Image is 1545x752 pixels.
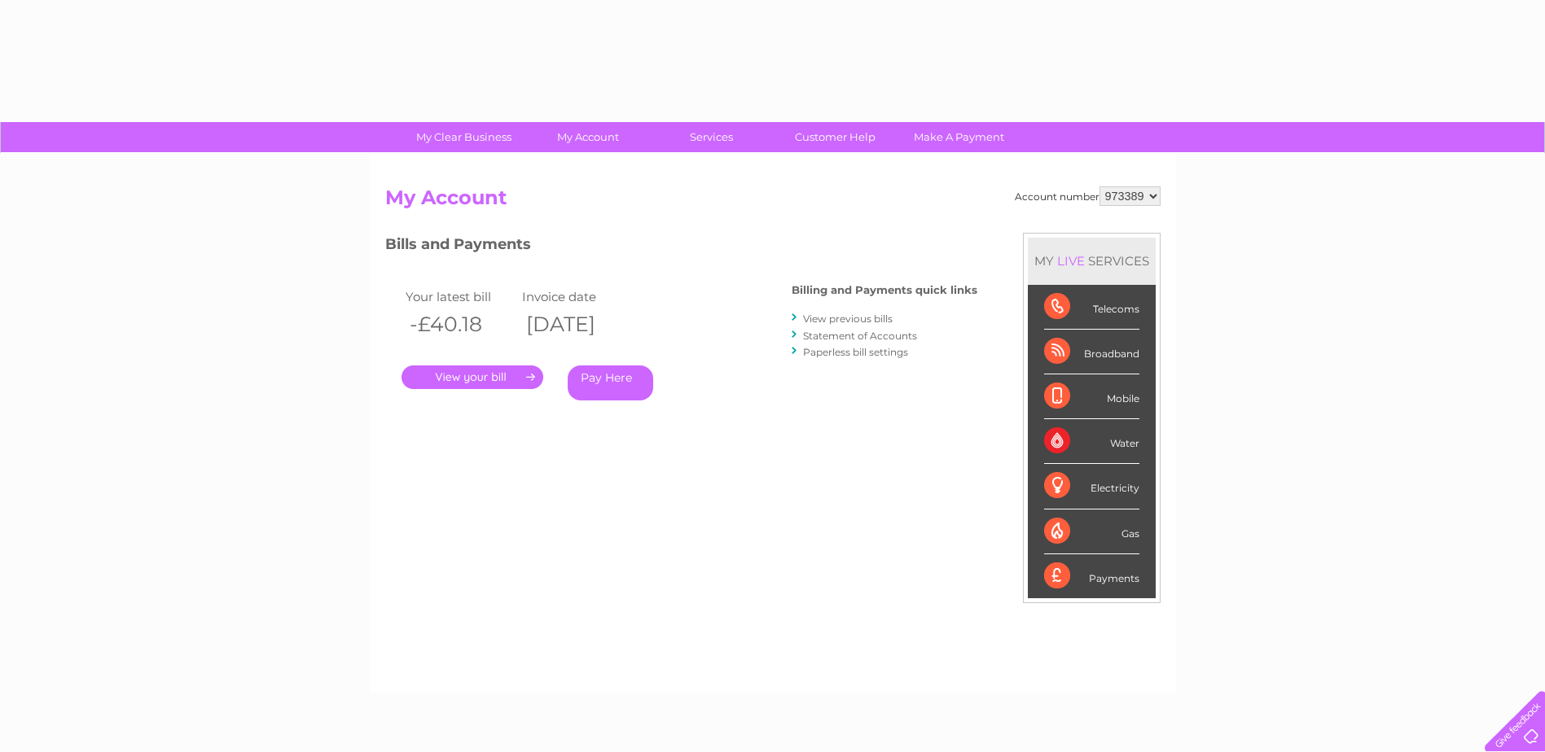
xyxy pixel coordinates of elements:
[1044,419,1139,464] div: Water
[385,233,977,261] h3: Bills and Payments
[402,308,519,341] th: -£40.18
[1028,238,1156,284] div: MY SERVICES
[803,330,917,342] a: Statement of Accounts
[1054,253,1088,269] div: LIVE
[1044,330,1139,374] div: Broadband
[402,286,519,308] td: Your latest bill
[397,122,531,152] a: My Clear Business
[1044,464,1139,509] div: Electricity
[1044,374,1139,419] div: Mobile
[803,346,908,358] a: Paperless bill settings
[518,308,635,341] th: [DATE]
[892,122,1026,152] a: Make A Payment
[402,365,543,389] a: .
[1044,285,1139,330] div: Telecoms
[385,186,1161,217] h2: My Account
[518,286,635,308] td: Invoice date
[792,284,977,296] h4: Billing and Payments quick links
[1044,554,1139,598] div: Payments
[768,122,902,152] a: Customer Help
[803,313,893,325] a: View previous bills
[1015,186,1161,206] div: Account number
[1044,509,1139,554] div: Gas
[520,122,655,152] a: My Account
[568,365,653,400] a: Pay Here
[644,122,779,152] a: Services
